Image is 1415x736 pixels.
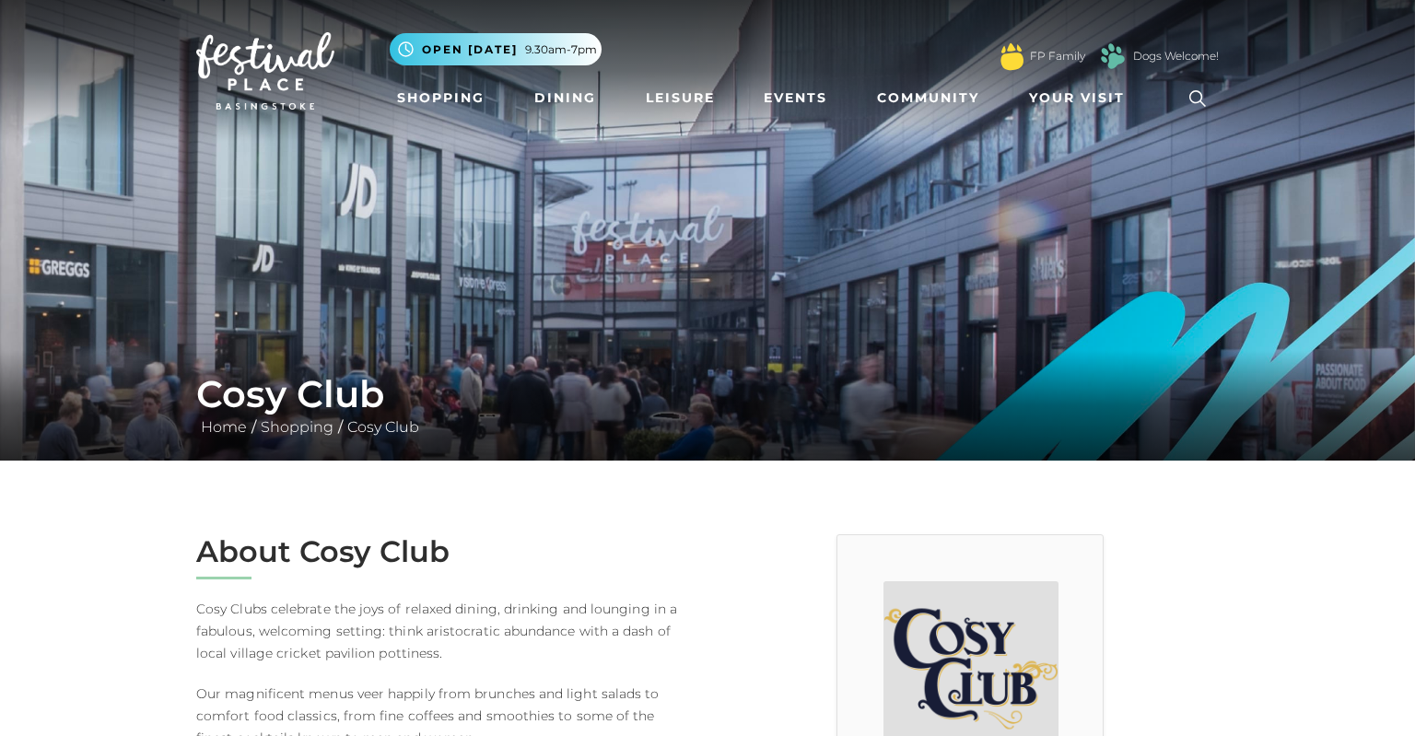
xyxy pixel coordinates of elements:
[1022,81,1141,115] a: Your Visit
[1133,48,1219,64] a: Dogs Welcome!
[390,33,602,65] button: Open [DATE] 9.30am-7pm
[196,418,251,436] a: Home
[196,534,694,569] h2: About Cosy Club
[390,81,492,115] a: Shopping
[196,372,1219,416] h1: Cosy Club
[343,418,424,436] a: Cosy Club
[525,41,597,58] span: 9.30am-7pm
[756,81,835,115] a: Events
[182,372,1233,438] div: / /
[196,32,334,110] img: Festival Place Logo
[1030,48,1085,64] a: FP Family
[870,81,987,115] a: Community
[638,81,722,115] a: Leisure
[422,41,518,58] span: Open [DATE]
[527,81,603,115] a: Dining
[196,598,694,664] p: Cosy Clubs celebrate the joys of relaxed dining, drinking and lounging in a fabulous, welcoming s...
[256,418,338,436] a: Shopping
[1029,88,1125,108] span: Your Visit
